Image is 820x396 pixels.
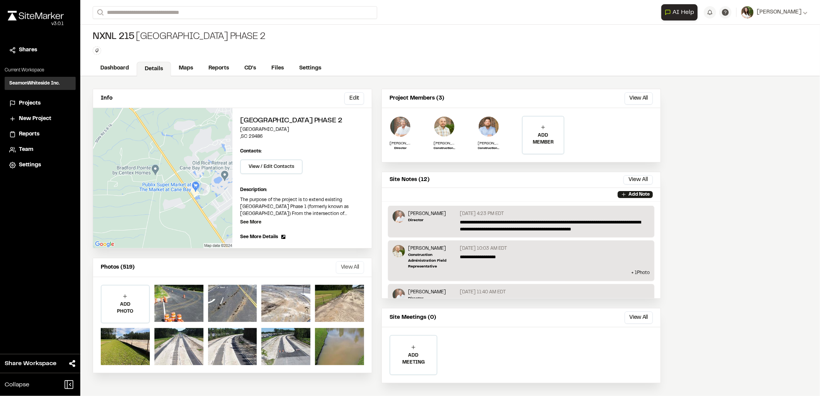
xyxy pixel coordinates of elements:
h2: [GEOGRAPHIC_DATA] Phase 2 [240,116,364,126]
button: View All [336,261,364,274]
p: [DATE] 10:03 AM EDT [460,245,507,252]
p: [PERSON_NAME] [408,245,457,252]
p: Photos (519) [101,263,135,272]
a: CD's [237,61,264,76]
button: [PERSON_NAME] [741,6,808,19]
span: Collapse [5,380,29,389]
p: Construction Administration Field Representative [434,146,455,151]
img: User [741,6,754,19]
p: Director [408,296,446,301]
p: Description: [240,186,364,193]
p: [PERSON_NAME] [390,140,411,146]
a: Files [264,61,291,76]
a: Projects [9,99,71,108]
a: Team [9,146,71,154]
a: Reports [9,130,71,139]
div: [GEOGRAPHIC_DATA] Phase 2 [93,31,266,43]
a: Maps [171,61,201,76]
p: [GEOGRAPHIC_DATA] [240,126,364,133]
div: Oh geez...please don't... [8,20,64,27]
a: Dashboard [93,61,137,76]
button: Open AI Assistant [661,4,698,20]
img: Donald Jones [393,289,405,301]
span: Reports [19,130,39,139]
p: Construction Administration Field Representative [408,252,457,269]
p: Current Workspace [5,67,76,74]
a: Settings [9,161,71,169]
img: rebrand.png [8,11,64,20]
img: Shawn Simons [478,116,500,137]
span: Share Workspace [5,359,56,368]
img: Sinuhe Perez [393,245,405,257]
a: Settings [291,61,329,76]
p: Construction Admin Field Representative II [478,146,500,151]
img: Donald Jones [393,210,405,223]
p: Info [101,94,112,103]
p: [PERSON_NAME] [408,289,446,296]
div: Open AI Assistant [661,4,701,20]
p: The purpose of the project is to extend existing [GEOGRAPHIC_DATA] Phase 1 (formerly known as [GE... [240,196,364,217]
p: Project Members (3) [390,94,444,103]
p: Director [408,217,446,223]
p: [PERSON_NAME] [408,210,446,217]
span: New Project [19,115,51,123]
p: + 1 Photo [393,269,650,276]
span: Team [19,146,33,154]
p: Site Meetings (0) [390,313,436,322]
img: Donald Jones [390,116,411,137]
p: Site Notes (12) [390,176,430,184]
span: Shares [19,46,37,54]
span: Projects [19,99,41,108]
p: [DATE] 11:40 AM EDT [460,289,506,296]
p: [PERSON_NAME] [478,140,500,146]
h3: SeamonWhiteside Inc. [9,80,60,87]
button: View All [625,311,653,324]
p: [DATE] 4:23 PM EDT [460,210,504,217]
img: Sinuhe Perez [434,116,455,137]
p: [PERSON_NAME] [434,140,455,146]
p: ADD MEMBER [523,132,564,146]
p: Contacts: [240,148,262,155]
a: Shares [9,46,71,54]
span: [PERSON_NAME] [757,8,801,17]
button: Edit Tags [93,46,101,55]
span: Settings [19,161,41,169]
a: New Project [9,115,71,123]
button: View All [625,92,653,105]
span: NXNL 215 [93,31,134,43]
p: Director [390,146,411,151]
p: , SC 29486 [240,133,364,140]
a: Details [137,62,171,76]
a: Reports [201,61,237,76]
p: Add Note [629,191,650,198]
button: Search [93,6,107,19]
button: View All [623,175,653,184]
span: AI Help [673,8,694,17]
p: ADD MEETING [390,352,437,366]
button: View / Edit Contacts [240,159,303,174]
p: ADD PHOTO [102,301,149,315]
span: See More Details [240,234,278,240]
p: See More [240,219,261,226]
button: Edit [344,92,364,105]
